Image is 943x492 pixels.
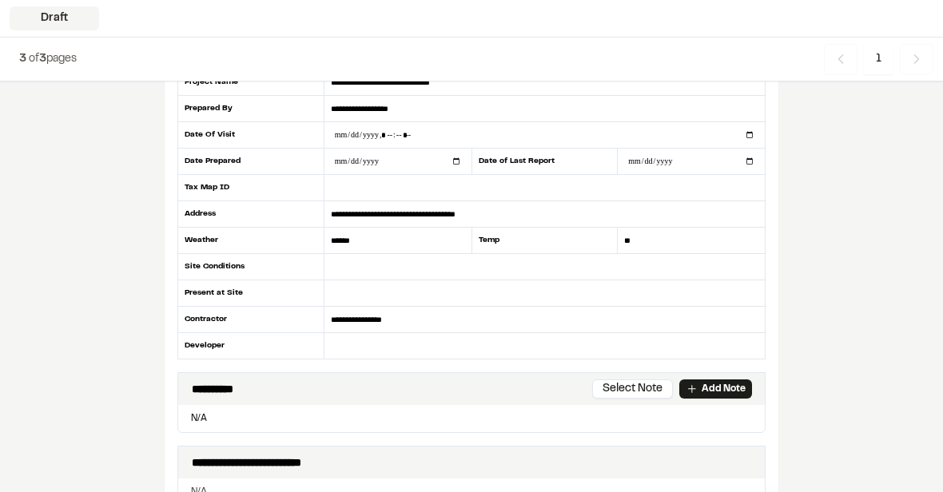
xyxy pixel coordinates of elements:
[177,254,324,280] div: Site Conditions
[471,149,619,175] div: Date of Last Report
[177,96,324,122] div: Prepared By
[177,149,324,175] div: Date Prepared
[39,54,46,64] span: 3
[177,228,324,254] div: Weather
[177,175,324,201] div: Tax Map ID
[177,122,324,149] div: Date Of Visit
[702,382,746,396] p: Add Note
[864,44,893,74] span: 1
[185,411,758,426] p: N/A
[592,379,673,399] button: Select Note
[177,201,324,228] div: Address
[177,280,324,307] div: Present at Site
[177,69,324,96] div: Project Name
[10,6,99,30] div: Draft
[177,333,324,359] div: Developer
[19,54,26,64] span: 3
[177,307,324,333] div: Contractor
[471,228,619,254] div: Temp
[19,50,77,68] p: of pages
[824,44,933,74] nav: Navigation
